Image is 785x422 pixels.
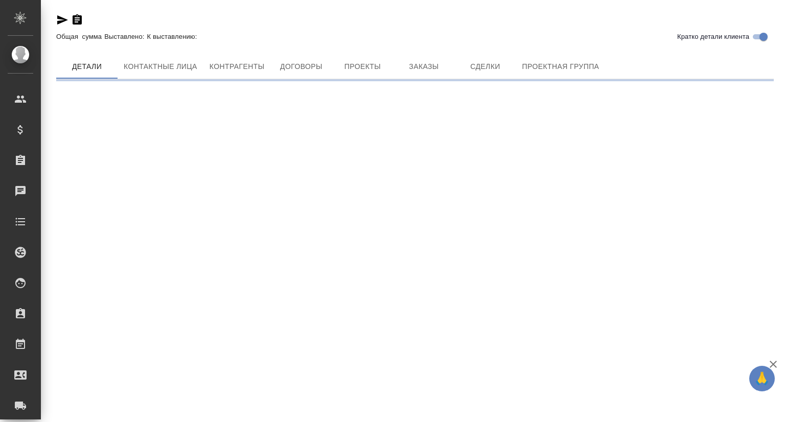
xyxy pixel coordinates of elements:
span: Договоры [276,60,326,73]
button: Скопировать ссылку [71,14,83,26]
p: К выставлению: [147,33,200,40]
button: 🙏 [749,366,775,391]
span: Контрагенты [210,60,265,73]
p: Выставлено: [104,33,147,40]
span: Заказы [399,60,448,73]
button: Скопировать ссылку для ЯМессенджера [56,14,68,26]
span: Проектная группа [522,60,599,73]
span: Детали [62,60,111,73]
p: Общая сумма [56,33,104,40]
span: 🙏 [753,368,771,389]
span: Кратко детали клиента [677,32,749,42]
span: Контактные лица [124,60,197,73]
span: Сделки [460,60,510,73]
span: Проекты [338,60,387,73]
